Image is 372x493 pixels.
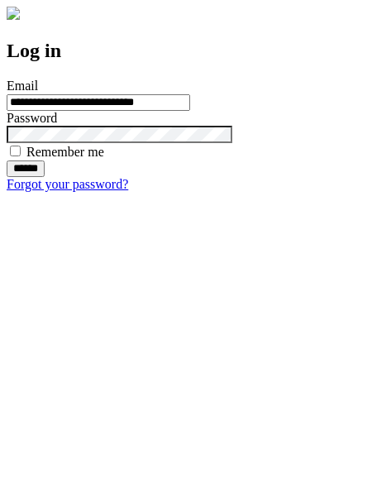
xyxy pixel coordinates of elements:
h2: Log in [7,40,365,62]
label: Password [7,111,57,125]
img: logo-4e3dc11c47720685a147b03b5a06dd966a58ff35d612b21f08c02c0306f2b779.png [7,7,20,20]
a: Forgot your password? [7,177,128,191]
label: Remember me [26,145,104,159]
label: Email [7,79,38,93]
